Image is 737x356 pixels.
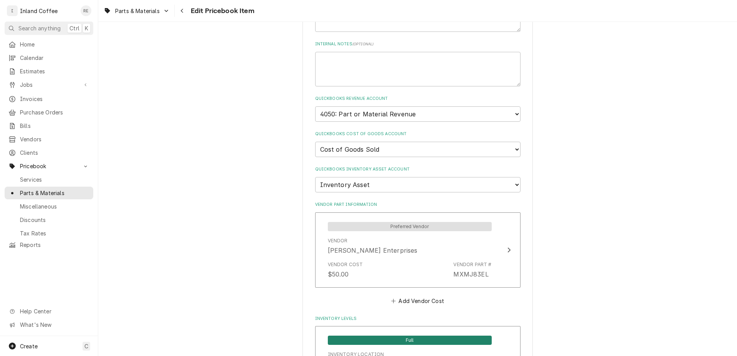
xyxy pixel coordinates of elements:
label: Vendor Part Information [315,202,521,208]
button: Add Vendor Cost [390,295,446,306]
div: [PERSON_NAME] Enterprises [328,246,418,255]
div: Preferred Vendor [328,221,492,231]
button: Search anythingCtrlK [5,22,93,35]
span: K [85,24,88,32]
span: Invoices [20,95,89,103]
span: Bills [20,122,89,130]
a: Services [5,173,93,186]
div: $50.00 [328,270,349,279]
span: Help Center [20,307,89,315]
label: Inventory Levels [315,316,521,322]
span: Pricebook [20,162,78,170]
label: QuickBooks Inventory Asset Account [315,166,521,172]
div: QuickBooks Revenue Account [315,96,521,121]
a: Parts & Materials [5,187,93,199]
span: Purchase Orders [20,108,89,116]
div: Vendor [328,237,348,244]
span: Services [20,176,89,184]
div: Vendor Cost [328,261,363,279]
div: Vendor Part Information [315,202,521,306]
span: Home [20,40,89,48]
div: QuickBooks Inventory Asset Account [315,166,521,192]
div: Ruth Easley's Avatar [81,5,91,16]
span: Parts & Materials [20,189,89,197]
div: Internal Notes [315,41,521,86]
div: MXMJ83EL [453,270,488,279]
a: Go to What's New [5,318,93,331]
span: Parts & Materials [115,7,160,15]
button: Navigate back [176,5,188,17]
a: Vendors [5,133,93,146]
div: QuickBooks Cost of Goods Account [315,131,521,157]
span: What's New [20,321,89,329]
span: Calendar [20,54,89,62]
a: Discounts [5,214,93,226]
button: Update Vendor Part Cost [315,212,521,288]
label: QuickBooks Cost of Goods Account [315,131,521,137]
span: Edit Pricebook Item [188,6,254,16]
span: Miscellaneous [20,202,89,210]
a: Calendar [5,51,93,64]
span: C [84,342,88,350]
a: Estimates [5,65,93,78]
span: Jobs [20,81,78,89]
div: Inland Coffee [20,7,58,15]
span: Discounts [20,216,89,224]
a: Tax Rates [5,227,93,240]
span: Tax Rates [20,229,89,237]
a: Purchase Orders [5,106,93,119]
div: I [7,5,18,16]
span: Create [20,343,38,349]
span: Estimates [20,67,89,75]
span: Vendors [20,135,89,143]
span: Search anything [18,24,61,32]
a: Go to Pricebook [5,160,93,172]
label: QuickBooks Revenue Account [315,96,521,102]
div: Vendor Part # [453,261,491,268]
span: Full [328,336,492,345]
a: Go to Jobs [5,78,93,91]
span: Clients [20,149,89,157]
div: Vendor Cost [328,261,363,268]
div: Vendor [328,237,418,255]
div: RE [81,5,91,16]
span: Reports [20,241,89,249]
a: Invoices [5,93,93,105]
a: Reports [5,238,93,251]
a: Go to Help Center [5,305,93,318]
span: ( optional ) [352,42,374,46]
a: Bills [5,119,93,132]
a: Home [5,38,93,51]
a: Go to Parts & Materials [101,5,173,17]
label: Internal Notes [315,41,521,47]
span: Preferred Vendor [328,222,492,231]
a: Miscellaneous [5,200,93,213]
div: Vendor Part # [453,261,491,279]
a: Clients [5,146,93,159]
span: Ctrl [69,24,79,32]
